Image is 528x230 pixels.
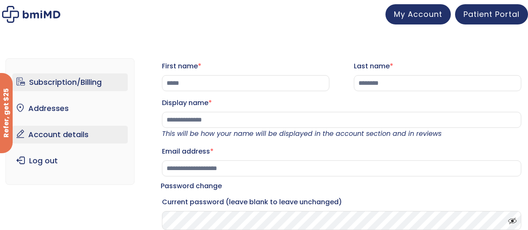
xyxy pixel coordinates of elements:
a: Log out [12,152,128,170]
a: Patient Portal [455,4,528,24]
a: Account details [12,126,128,143]
span: Patient Portal [463,9,520,19]
em: This will be how your name will be displayed in the account section and in reviews [162,129,442,138]
label: First name [162,60,330,73]
a: My Account [385,4,451,24]
label: Last name [354,60,522,73]
label: Display name [162,96,522,110]
nav: Account pages [5,58,135,185]
label: Current password (leave blank to leave unchanged) [162,195,522,209]
a: Subscription/Billing [12,73,128,91]
span: My Account [394,9,442,19]
img: My account [2,6,60,23]
a: Addresses [12,100,128,117]
label: Email address [162,145,522,158]
legend: Password change [161,180,222,192]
